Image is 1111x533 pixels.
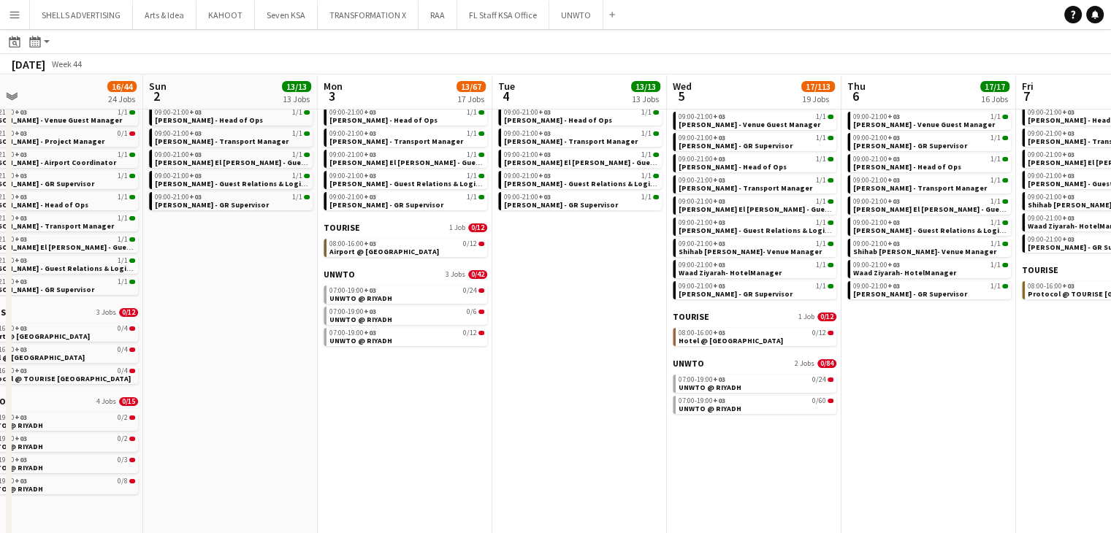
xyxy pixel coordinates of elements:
span: Week 44 [48,58,85,69]
div: [DATE] [12,57,45,72]
button: UNWTO [549,1,603,29]
button: FL Staff KSA Office [457,1,549,29]
button: RAA [419,1,457,29]
button: TRANSFORMATION X [318,1,419,29]
button: Seven KSA [255,1,318,29]
button: Arts & Idea [133,1,196,29]
button: SHELLS ADVERTISING [30,1,133,29]
button: KAHOOT [196,1,255,29]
